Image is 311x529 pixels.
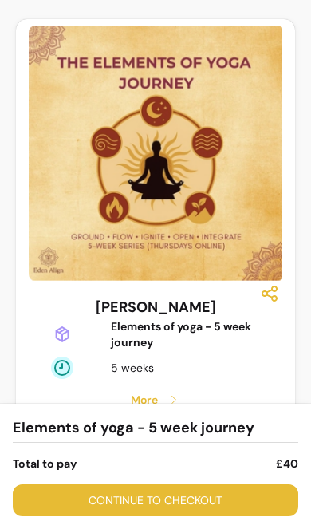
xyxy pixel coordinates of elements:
[96,296,216,318] h3: [PERSON_NAME]
[111,360,215,376] div: 5 weeks
[111,318,261,350] div: Elements of yoga - 5 week journey
[13,484,298,516] button: Continue to checkout
[29,26,284,281] img: https://d3pz9znudhj10h.cloudfront.net/8d9b5c95-3630-4715-9c8d-f5b08d609eef
[13,456,77,472] div: Total to pay
[35,379,276,420] button: More
[131,392,158,408] span: More
[276,456,298,472] div: £40
[13,416,254,439] h3: Elements of yoga - 5 week journey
